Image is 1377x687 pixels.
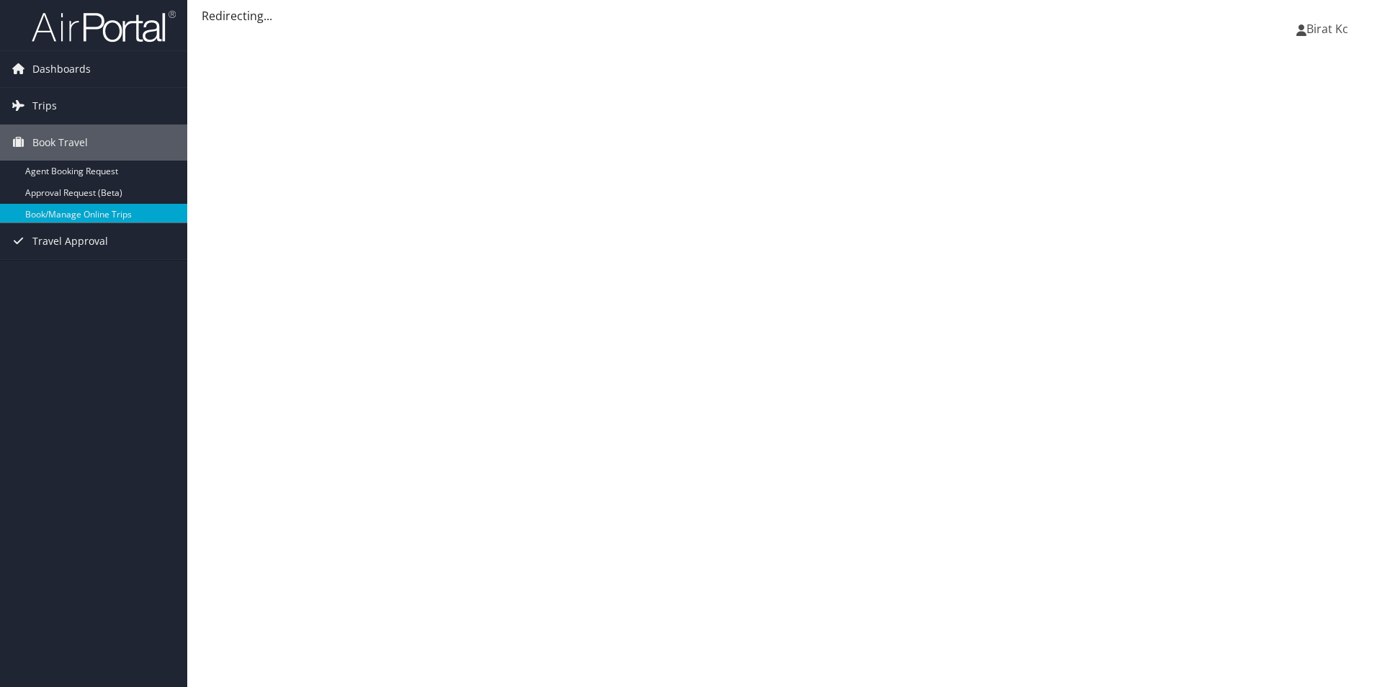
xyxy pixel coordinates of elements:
[32,51,91,87] span: Dashboards
[202,7,1363,24] div: Redirecting...
[32,9,176,43] img: airportal-logo.png
[32,125,88,161] span: Book Travel
[32,88,57,124] span: Trips
[1306,21,1348,37] span: Birat Kc
[1296,7,1363,50] a: Birat Kc
[32,223,108,259] span: Travel Approval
